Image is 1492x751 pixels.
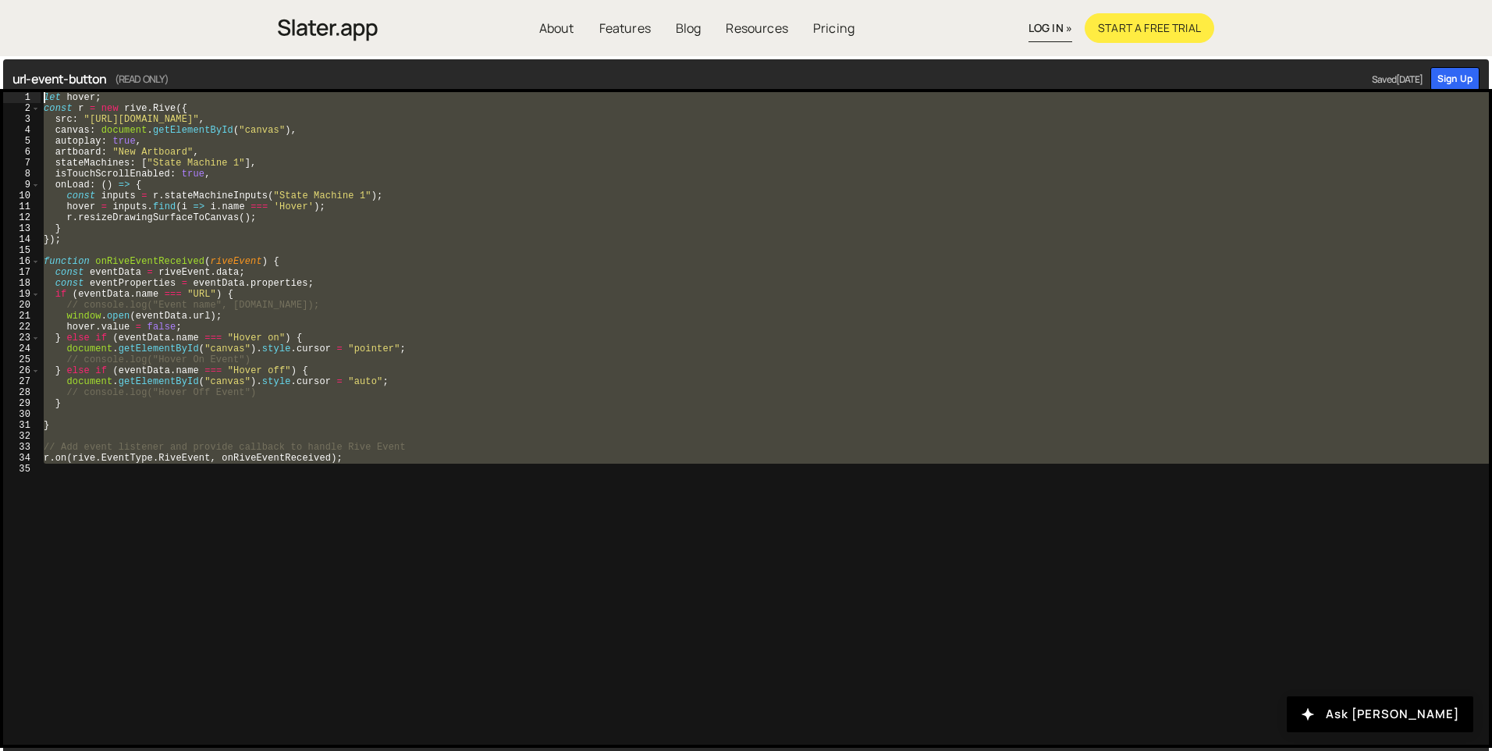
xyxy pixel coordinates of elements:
[1364,73,1423,86] div: Saved
[12,69,1423,88] h1: url-event-button
[3,212,41,223] div: 12
[801,13,867,43] a: Pricing
[3,387,41,398] div: 28
[278,11,378,45] a: home
[3,267,41,278] div: 17
[3,103,41,114] div: 2
[3,442,41,453] div: 33
[3,409,41,420] div: 30
[3,365,41,376] div: 26
[3,453,41,464] div: 34
[115,69,169,88] small: (READ ONLY)
[3,398,41,409] div: 29
[3,464,41,475] div: 35
[3,169,41,180] div: 8
[3,300,41,311] div: 20
[3,136,41,147] div: 5
[3,311,41,322] div: 21
[3,322,41,333] div: 22
[3,223,41,234] div: 13
[663,13,714,43] a: Blog
[587,13,663,43] a: Features
[3,343,41,354] div: 24
[3,158,41,169] div: 7
[3,190,41,201] div: 10
[3,180,41,190] div: 9
[527,13,587,43] a: About
[713,13,800,43] a: Resources
[1028,15,1072,42] a: log in »
[3,234,41,245] div: 14
[1085,13,1214,43] a: Start a free trial
[3,92,41,103] div: 1
[3,245,41,256] div: 15
[3,256,41,267] div: 16
[1396,73,1423,86] div: [DATE]
[3,201,41,212] div: 11
[3,420,41,431] div: 31
[3,354,41,365] div: 25
[3,289,41,300] div: 19
[1287,696,1473,732] button: Ask [PERSON_NAME]
[278,15,378,45] img: Slater is an modern coding environment with an inbuilt AI tool. Get custom code quickly with no c...
[3,114,41,125] div: 3
[3,376,41,387] div: 27
[3,278,41,289] div: 18
[3,431,41,442] div: 32
[1430,67,1480,91] a: Sign Up
[3,333,41,343] div: 23
[3,147,41,158] div: 6
[3,125,41,136] div: 4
